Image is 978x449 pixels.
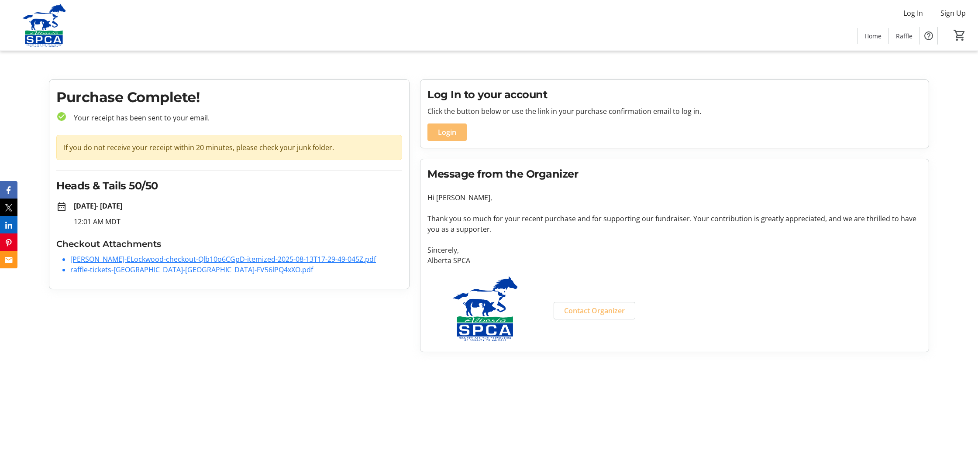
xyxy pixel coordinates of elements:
span: Sign Up [940,8,966,18]
a: Raffle [889,28,919,44]
div: If you do not receive your receipt within 20 minutes, please check your junk folder. [56,135,402,160]
strong: [DATE] - [DATE] [74,201,122,211]
span: Contact Organizer [564,305,625,316]
span: Login [438,127,456,137]
h2: Heads & Tails 50/50 [56,178,402,194]
a: Contact Organizer [554,302,635,319]
img: Alberta SPCA's Logo [5,3,83,47]
button: Login [427,123,467,141]
mat-icon: check_circle [56,111,67,122]
button: Help [920,27,937,45]
p: Sincerely, [427,245,922,255]
p: Alberta SPCA [427,255,922,266]
h3: Checkout Attachments [56,237,402,250]
p: 12:01 AM MDT [74,216,402,227]
span: Home [864,31,882,41]
img: Alberta SPCA logo [427,276,543,341]
button: Sign Up [933,6,973,20]
a: raffle-tickets-[GEOGRAPHIC_DATA]-[GEOGRAPHIC_DATA]-FV56lPQ4xXO.pdf [70,265,313,274]
p: Click the button below or use the link in your purchase confirmation email to log in. [427,106,922,117]
button: Cart [952,27,968,43]
span: Log In [903,8,923,18]
h1: Purchase Complete! [56,87,402,108]
mat-icon: date_range [56,202,67,212]
p: Hi [PERSON_NAME], [427,192,922,203]
a: [PERSON_NAME]-ELockwood-checkout-Qlb10o6CGpD-itemized-2025-08-13T17-29-49-045Z.pdf [70,254,376,264]
span: Raffle [896,31,913,41]
p: Thank you so much for your recent purchase and for supporting our fundraiser. Your contribution i... [427,213,922,234]
button: Log In [896,6,930,20]
p: Your receipt has been sent to your email. [67,113,402,123]
h2: Message from the Organizer [427,166,922,182]
a: Home [857,28,888,44]
h2: Log In to your account [427,87,922,103]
